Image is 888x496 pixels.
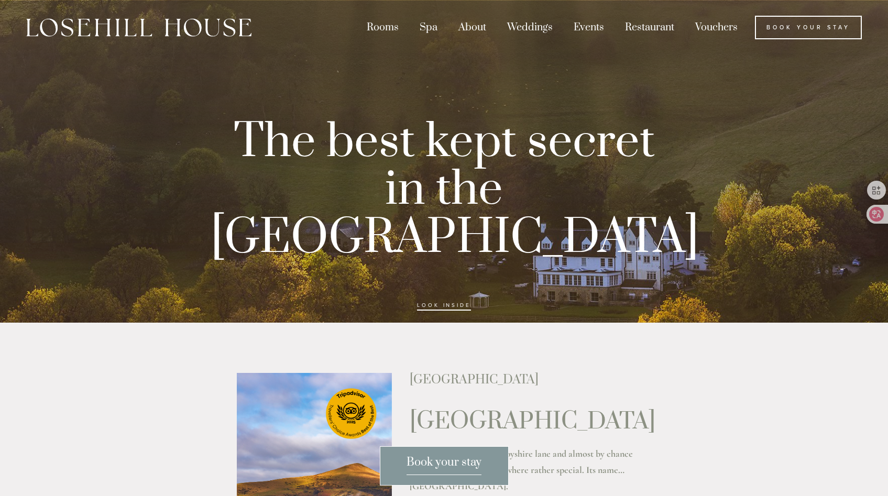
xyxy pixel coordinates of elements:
[410,373,651,387] h2: [GEOGRAPHIC_DATA]
[449,16,496,39] div: About
[498,16,562,39] div: Weddings
[564,16,613,39] div: Events
[26,18,251,37] img: Losehill House
[407,455,481,475] span: Book your stay
[417,302,471,311] a: look inside
[755,16,862,39] a: Book Your Stay
[410,16,447,39] div: Spa
[410,409,651,435] h1: [GEOGRAPHIC_DATA]
[211,113,699,268] strong: The best kept secret in the [GEOGRAPHIC_DATA]
[616,16,684,39] div: Restaurant
[686,16,747,39] a: Vouchers
[380,446,509,486] a: Book your stay
[357,16,408,39] div: Rooms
